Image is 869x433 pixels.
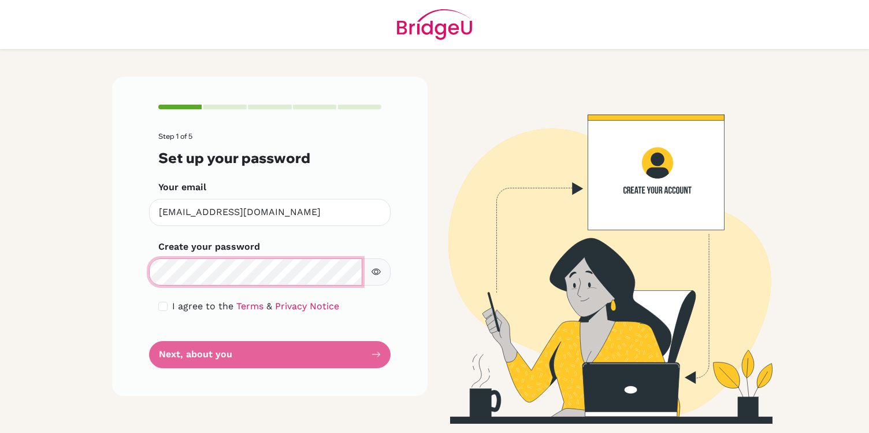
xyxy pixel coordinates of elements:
[172,301,233,312] span: I agree to the
[149,199,391,226] input: Insert your email*
[158,240,260,254] label: Create your password
[158,180,206,194] label: Your email
[236,301,263,312] a: Terms
[158,150,381,166] h3: Set up your password
[266,301,272,312] span: &
[158,132,192,140] span: Step 1 of 5
[275,301,339,312] a: Privacy Notice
